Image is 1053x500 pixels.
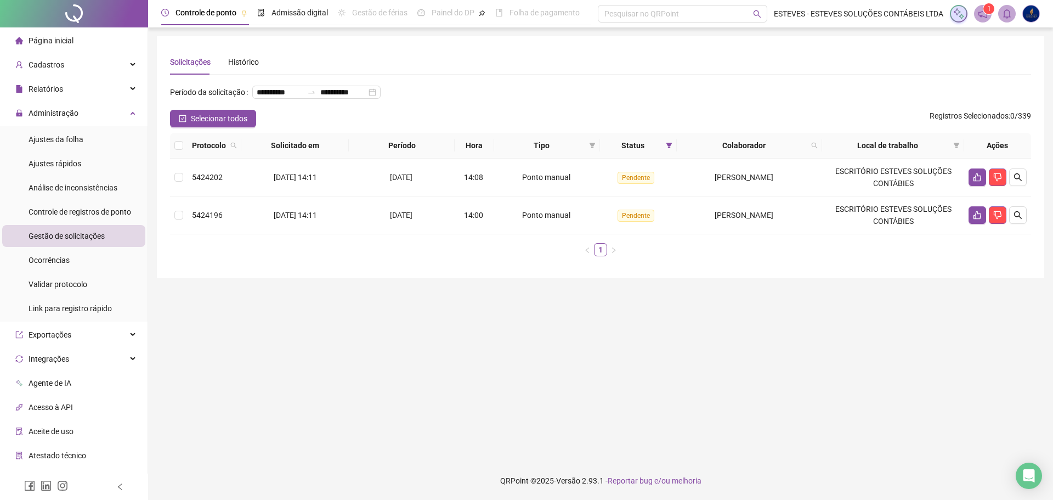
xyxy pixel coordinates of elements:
span: Gestão de solicitações [29,232,105,240]
span: search [811,142,818,149]
span: dislike [993,211,1002,220]
span: facebook [24,480,35,491]
button: Selecionar todos [170,110,256,127]
span: pushpin [241,10,247,16]
span: clock-circle [161,9,169,16]
div: Ações [969,139,1027,151]
span: check-square [179,115,186,122]
span: Admissão digital [271,8,328,17]
sup: 1 [983,3,994,14]
span: file [15,85,23,93]
span: filter [587,137,598,154]
span: Painel do DP [432,8,474,17]
span: Controle de registros de ponto [29,207,131,216]
span: Versão [556,476,580,485]
span: Ponto manual [522,211,570,220]
span: filter [951,137,962,154]
span: filter [589,142,596,149]
div: Open Intercom Messenger [1016,463,1042,489]
span: search [809,137,820,154]
span: book [495,9,503,16]
span: left [584,247,591,254]
li: 1 [594,243,607,256]
span: filter [664,137,675,154]
span: Reportar bug e/ou melhoria [608,476,701,485]
span: Acesso à API [29,403,73,412]
a: 1 [595,244,607,256]
td: ESCRITÓRIO ESTEVES SOLUÇÕES CONTÁBIES [822,159,964,196]
span: linkedin [41,480,52,491]
span: Selecionar todos [191,113,247,125]
span: Ajustes rápidos [29,159,81,168]
span: api [15,403,23,411]
span: search [753,10,761,18]
span: ESTEVES - ESTEVES SOLUÇÕES CONTÁBEIS LTDA [774,8,943,20]
span: [PERSON_NAME] [715,211,773,220]
span: 1 [987,5,991,13]
span: search [230,142,237,149]
div: Histórico [228,56,259,68]
span: Tipo [499,139,585,151]
span: solution [15,452,23,459]
span: like [973,211,982,220]
span: to [307,88,316,97]
span: Local de trabalho [826,139,948,151]
span: 14:00 [464,211,483,220]
span: notification [978,9,988,19]
span: file-done [257,9,265,16]
span: Cadastros [29,60,64,69]
span: Integrações [29,355,69,363]
footer: QRPoint © 2025 - 2.93.1 - [148,462,1053,500]
span: right [610,247,617,254]
span: search [228,137,239,154]
li: Próxima página [607,243,620,256]
span: sun [338,9,346,16]
span: Controle de ponto [175,8,236,17]
th: Hora [455,133,494,159]
span: Atestado técnico [29,451,86,460]
span: 5424202 [192,173,223,182]
span: user-add [15,61,23,69]
span: Gestão de férias [352,8,407,17]
span: lock [15,109,23,117]
button: right [607,243,620,256]
span: Ajustes da folha [29,135,83,144]
span: Ocorrências [29,256,70,265]
th: Período [349,133,455,159]
span: Exportações [29,330,71,339]
span: Registros Selecionados [930,111,1009,120]
span: search [1014,173,1022,182]
span: search [1014,211,1022,220]
button: left [581,243,594,256]
span: Link para registro rápido [29,304,112,313]
span: swap-right [307,88,316,97]
span: Aceite de uso [29,427,73,436]
span: pushpin [479,10,485,16]
span: [DATE] [390,173,412,182]
span: Ponto manual [522,173,570,182]
span: export [15,331,23,339]
span: Folha de pagamento [509,8,580,17]
span: [DATE] [390,211,412,220]
span: [PERSON_NAME] [715,173,773,182]
li: Página anterior [581,243,594,256]
span: left [116,483,124,491]
th: Solicitado em [241,133,349,159]
span: sync [15,355,23,363]
span: home [15,37,23,44]
span: filter [666,142,672,149]
span: Pendente [618,210,654,222]
span: Status [604,139,661,151]
span: 14:08 [464,173,483,182]
span: audit [15,428,23,435]
span: Agente de IA [29,379,71,387]
span: filter [953,142,960,149]
label: Período da solicitação [170,83,252,101]
span: bell [1002,9,1012,19]
div: Solicitações [170,56,211,68]
img: 58268 [1023,5,1039,22]
span: instagram [57,480,68,491]
img: sparkle-icon.fc2bf0ac1784a2077858766a79e2daf3.svg [953,8,965,20]
td: ESCRITÓRIO ESTEVES SOLUÇÕES CONTÁBIES [822,196,964,234]
span: Validar protocolo [29,280,87,289]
